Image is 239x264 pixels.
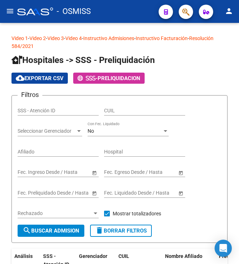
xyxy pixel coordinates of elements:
[16,75,64,82] span: Exportar CSV
[18,128,76,134] span: Seleccionar Gerenciador
[23,228,79,234] span: Buscar admision
[78,75,98,82] span: -
[16,74,24,82] mat-icon: cloud_download
[6,7,14,15] mat-icon: menu
[11,55,155,65] span: Hospitales -> SSS - Preliquidación
[132,169,168,175] input: End date
[132,190,168,196] input: End date
[113,209,161,218] span: Mostrar totalizadores
[18,225,84,237] button: Buscar admision
[18,210,92,216] span: Rechazado
[88,128,94,134] span: No
[83,35,134,41] a: Instructivo Admisiones
[29,35,46,41] a: Video 2
[165,253,202,259] span: Nombre Afiliado
[46,169,81,175] input: End date
[90,189,98,197] button: Open calendar
[118,253,129,259] span: CUIL
[177,189,184,197] button: Open calendar
[79,253,107,259] span: Gerenciador
[177,169,184,176] button: Open calendar
[104,190,126,196] input: Start date
[18,169,40,175] input: Start date
[46,190,81,196] input: End date
[11,35,28,41] a: Video 1
[57,4,91,19] span: - OSMISS
[215,240,232,257] div: Open Intercom Messenger
[136,35,188,41] a: Instructivo Facturación
[98,75,140,82] span: PRELIQUIDACION
[14,253,33,259] span: Análisis
[95,226,104,235] mat-icon: delete
[18,190,40,196] input: Start date
[90,225,152,237] button: Borrar Filtros
[23,226,31,235] mat-icon: search
[73,73,145,84] button: -PRELIQUIDACION
[104,169,126,175] input: Start date
[18,90,42,100] h3: Filtros
[47,35,64,41] a: Video 3
[95,228,147,234] span: Borrar Filtros
[11,73,68,84] button: Exportar CSV
[90,169,98,176] button: Open calendar
[65,35,82,41] a: Video 4
[225,7,233,15] mat-icon: person
[11,34,228,50] p: - - - - - -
